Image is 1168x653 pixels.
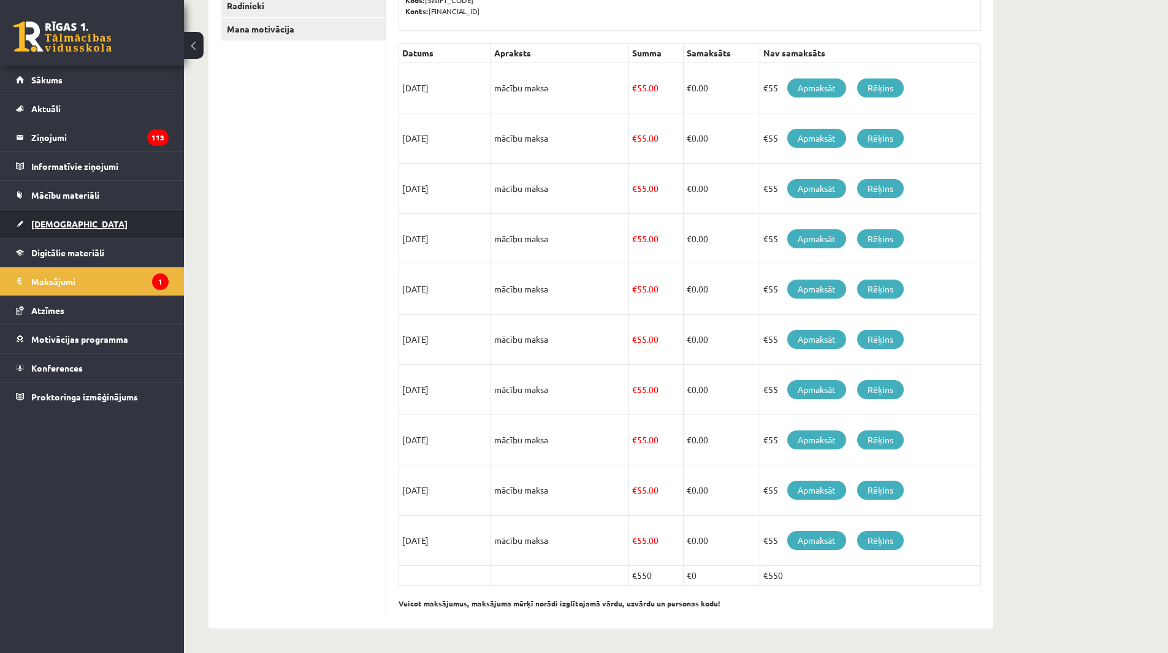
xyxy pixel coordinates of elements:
[687,233,692,244] span: €
[683,63,760,113] td: 0.00
[632,535,637,546] span: €
[760,516,980,566] td: €55
[857,280,904,299] a: Rēķins
[760,63,980,113] td: €55
[399,264,491,315] td: [DATE]
[31,189,99,200] span: Mācību materiāli
[687,183,692,194] span: €
[683,516,760,566] td: 0.00
[399,598,720,608] b: Veicot maksājumus, maksājuma mērķī norādi izglītojamā vārdu, uzvārdu un personas kodu!
[687,334,692,345] span: €
[683,465,760,516] td: 0.00
[683,315,760,365] td: 0.00
[857,380,904,399] a: Rēķins
[31,123,169,151] legend: Ziņojumi
[687,132,692,143] span: €
[491,63,629,113] td: mācību maksa
[16,123,169,151] a: Ziņojumi113
[399,44,491,63] th: Datums
[787,531,846,550] a: Apmaksāt
[857,531,904,550] a: Rēķins
[31,391,138,402] span: Proktoringa izmēģinājums
[632,484,637,495] span: €
[760,315,980,365] td: €55
[31,267,169,296] legend: Maksājumi
[491,315,629,365] td: mācību maksa
[16,296,169,324] a: Atzīmes
[632,132,637,143] span: €
[787,179,846,198] a: Apmaksāt
[787,380,846,399] a: Apmaksāt
[687,535,692,546] span: €
[16,325,169,353] a: Motivācijas programma
[491,44,629,63] th: Apraksts
[787,280,846,299] a: Apmaksāt
[629,465,684,516] td: 55.00
[399,315,491,365] td: [DATE]
[629,415,684,465] td: 55.00
[857,78,904,97] a: Rēķins
[16,267,169,296] a: Maksājumi1
[632,283,637,294] span: €
[632,233,637,244] span: €
[16,66,169,94] a: Sākums
[16,181,169,209] a: Mācību materiāli
[491,214,629,264] td: mācību maksa
[629,44,684,63] th: Summa
[760,44,980,63] th: Nav samaksāts
[787,330,846,349] a: Apmaksāt
[760,566,980,586] td: €550
[760,164,980,214] td: €55
[629,113,684,164] td: 55.00
[399,415,491,465] td: [DATE]
[399,365,491,415] td: [DATE]
[683,214,760,264] td: 0.00
[683,264,760,315] td: 0.00
[787,229,846,248] a: Apmaksāt
[629,315,684,365] td: 55.00
[31,74,63,85] span: Sākums
[683,113,760,164] td: 0.00
[683,566,760,586] td: €0
[857,179,904,198] a: Rēķins
[687,283,692,294] span: €
[629,566,684,586] td: €550
[152,273,169,290] i: 1
[629,164,684,214] td: 55.00
[857,330,904,349] a: Rēķins
[491,365,629,415] td: mācību maksa
[629,63,684,113] td: 55.00
[787,78,846,97] a: Apmaksāt
[31,362,83,373] span: Konferences
[787,129,846,148] a: Apmaksāt
[31,247,104,258] span: Digitālie materiāli
[491,465,629,516] td: mācību maksa
[687,82,692,93] span: €
[857,481,904,500] a: Rēķins
[629,516,684,566] td: 55.00
[632,384,637,395] span: €
[629,264,684,315] td: 55.00
[399,214,491,264] td: [DATE]
[399,63,491,113] td: [DATE]
[787,481,846,500] a: Apmaksāt
[31,218,128,229] span: [DEMOGRAPHIC_DATA]
[629,365,684,415] td: 55.00
[491,415,629,465] td: mācību maksa
[16,354,169,382] a: Konferences
[687,384,692,395] span: €
[491,164,629,214] td: mācību maksa
[31,152,169,180] legend: Informatīvie ziņojumi
[16,210,169,238] a: [DEMOGRAPHIC_DATA]
[857,129,904,148] a: Rēķins
[760,365,980,415] td: €55
[405,6,429,16] b: Konts:
[760,214,980,264] td: €55
[632,82,637,93] span: €
[687,434,692,445] span: €
[760,113,980,164] td: €55
[147,129,169,146] i: 113
[760,465,980,516] td: €55
[760,264,980,315] td: €55
[857,229,904,248] a: Rēķins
